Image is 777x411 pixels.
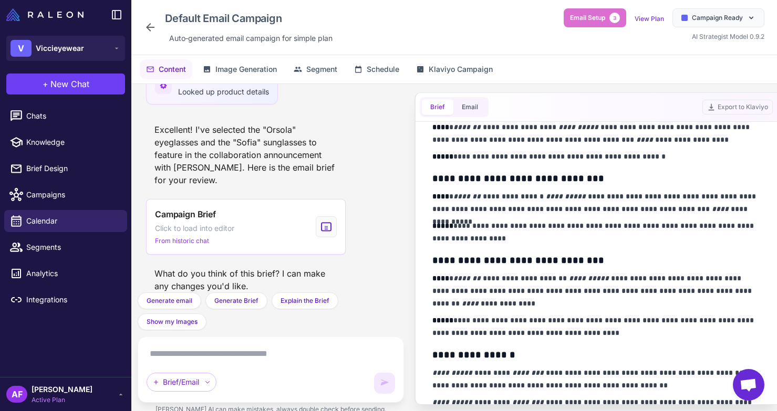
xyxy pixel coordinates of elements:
span: Click to load into editor [155,223,234,234]
button: Segment [287,59,344,79]
button: Export to Klaviyo [702,100,773,114]
span: Knowledge [26,136,119,148]
button: Email Setup3 [564,8,626,27]
a: Calendar [4,210,127,232]
a: Knowledge [4,131,127,153]
a: Analytics [4,262,127,284]
div: Open chat [733,369,764,401]
button: Klaviyo Campaign [410,59,499,79]
a: Campaigns [4,184,127,206]
span: Integrations [26,294,119,305]
span: Image Generation [215,64,277,75]
span: Viccieyewear [36,43,84,54]
div: Click to edit description [165,30,337,46]
a: Brief Design [4,157,127,180]
span: Explain the Brief [281,296,329,305]
span: Klaviyo Campaign [429,64,493,75]
span: Looked up product details [178,87,269,96]
span: Auto‑generated email campaign for simple plan [169,33,333,44]
div: Click to edit campaign name [161,8,337,28]
div: Excellent! I've selected the "Orsola" eyeglasses and the "Sofia" sunglasses to feature in the col... [146,119,346,191]
span: AI Strategist Model 0.9.2 [692,33,764,40]
a: Chats [4,105,127,127]
span: Calendar [26,215,119,227]
span: From historic chat [155,236,209,246]
span: + [43,78,48,90]
button: Content [140,59,192,79]
div: AF [6,386,27,403]
span: Segments [26,241,119,253]
a: View Plan [635,15,664,23]
a: Integrations [4,289,127,311]
button: Schedule [348,59,406,79]
img: Raleon Logo [6,8,84,21]
div: What do you think of this brief? I can make any changes you'd like. [146,263,346,297]
button: Generate email [138,292,201,309]
span: Generate email [147,296,192,305]
span: Brief Design [26,163,119,174]
span: Chats [26,110,119,122]
button: Email [453,99,486,115]
button: Brief [422,99,453,115]
span: Campaign Brief [155,208,216,220]
button: Explain the Brief [272,292,338,309]
button: Generate Brief [205,292,267,309]
a: Raleon Logo [6,8,88,21]
button: VViccieyewear [6,36,125,61]
button: +New Chat [6,73,125,94]
span: Generate Brief [214,296,258,305]
button: Show my Images [138,313,206,330]
span: Campaign Ready [692,13,743,23]
span: 3 [609,13,620,23]
span: Campaigns [26,189,119,201]
a: Segments [4,236,127,258]
span: Segment [306,64,337,75]
span: Active Plan [32,395,92,405]
span: Email Setup [570,13,605,23]
span: Analytics [26,268,119,279]
span: [PERSON_NAME] [32,384,92,395]
span: Content [159,64,186,75]
div: Brief/Email [147,373,216,392]
span: Show my Images [147,317,198,326]
span: New Chat [50,78,89,90]
span: Schedule [367,64,399,75]
button: Image Generation [196,59,283,79]
div: V [11,40,32,57]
